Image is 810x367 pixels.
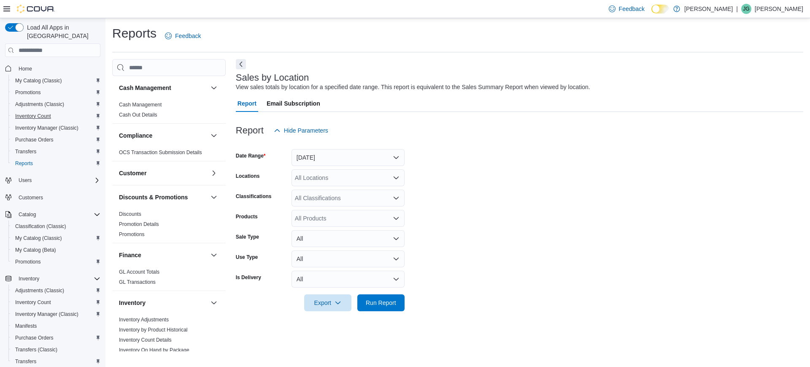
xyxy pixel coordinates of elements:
[236,213,258,220] label: Products
[119,193,207,201] button: Discounts & Promotions
[8,158,104,169] button: Reports
[12,297,100,307] span: Inventory Count
[12,99,100,109] span: Adjustments (Classic)
[19,65,32,72] span: Home
[119,337,172,343] span: Inventory Count Details
[119,317,169,323] a: Inventory Adjustments
[12,147,40,157] a: Transfers
[236,193,272,200] label: Classifications
[304,294,351,311] button: Export
[209,168,219,178] button: Customer
[12,345,61,355] a: Transfers (Classic)
[119,84,171,92] h3: Cash Management
[15,334,54,341] span: Purchase Orders
[15,247,56,253] span: My Catalog (Beta)
[393,174,400,181] button: Open list of options
[119,211,141,217] a: Discounts
[119,347,189,353] span: Inventory On Hand by Package
[236,173,260,179] label: Locations
[651,14,652,14] span: Dark Mode
[12,345,100,355] span: Transfers (Classic)
[236,152,266,159] label: Date Range
[236,254,258,261] label: Use Type
[8,75,104,87] button: My Catalog (Classic)
[12,233,100,243] span: My Catalog (Classic)
[119,101,162,108] span: Cash Management
[12,321,100,331] span: Manifests
[12,333,57,343] a: Purchase Orders
[12,147,100,157] span: Transfers
[8,146,104,158] button: Transfers
[119,269,159,275] a: GL Account Totals
[15,346,57,353] span: Transfers (Classic)
[12,309,100,319] span: Inventory Manager (Classic)
[12,285,67,296] a: Adjustments (Classic)
[12,245,59,255] a: My Catalog (Beta)
[8,256,104,268] button: Promotions
[15,101,64,108] span: Adjustments (Classic)
[8,308,104,320] button: Inventory Manager (Classic)
[270,122,332,139] button: Hide Parameters
[12,123,100,133] span: Inventory Manager (Classic)
[19,177,32,184] span: Users
[743,4,749,14] span: JG
[15,223,66,230] span: Classification (Classic)
[119,269,159,275] span: GL Account Totals
[209,130,219,141] button: Compliance
[24,23,100,40] span: Load All Apps in [GEOGRAPHIC_DATA]
[15,63,100,73] span: Home
[15,160,33,167] span: Reports
[684,4,733,14] p: [PERSON_NAME]
[8,98,104,110] button: Adjustments (Classic)
[119,299,207,307] button: Inventory
[119,169,207,177] button: Customer
[236,274,261,281] label: Is Delivery
[12,356,100,367] span: Transfers
[8,134,104,146] button: Purchase Orders
[12,111,100,121] span: Inventory Count
[12,356,40,367] a: Transfers
[236,83,590,92] div: View sales totals by location for a specified date range. This report is equivalent to the Sales ...
[119,279,156,285] a: GL Transactions
[119,327,188,333] a: Inventory by Product Historical
[15,192,100,203] span: Customers
[112,147,226,161] div: Compliance
[8,332,104,344] button: Purchase Orders
[209,250,219,260] button: Finance
[15,125,78,131] span: Inventory Manager (Classic)
[736,4,738,14] p: |
[292,271,405,288] button: All
[605,0,648,17] a: Feedback
[12,333,100,343] span: Purchase Orders
[238,95,256,112] span: Report
[651,5,669,14] input: Dark Mode
[8,320,104,332] button: Manifests
[162,27,204,44] a: Feedback
[112,25,157,42] h1: Reports
[15,323,37,329] span: Manifests
[366,299,396,307] span: Run Report
[19,194,43,201] span: Customers
[236,125,264,136] h3: Report
[15,77,62,84] span: My Catalog (Classic)
[284,126,328,135] span: Hide Parameters
[2,62,104,74] button: Home
[12,76,65,86] a: My Catalog (Classic)
[12,221,70,231] a: Classification (Classic)
[112,100,226,123] div: Cash Management
[209,83,219,93] button: Cash Management
[236,59,246,69] button: Next
[2,174,104,186] button: Users
[15,311,78,318] span: Inventory Manager (Classic)
[12,285,100,296] span: Adjustments (Classic)
[119,150,202,155] a: OCS Transaction Submission Details
[119,149,202,156] span: OCS Transaction Submission Details
[292,230,405,247] button: All
[119,231,145,237] a: Promotions
[15,193,46,203] a: Customers
[119,251,207,259] button: Finance
[12,123,82,133] a: Inventory Manager (Classic)
[15,299,51,306] span: Inventory Count
[8,122,104,134] button: Inventory Manager (Classic)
